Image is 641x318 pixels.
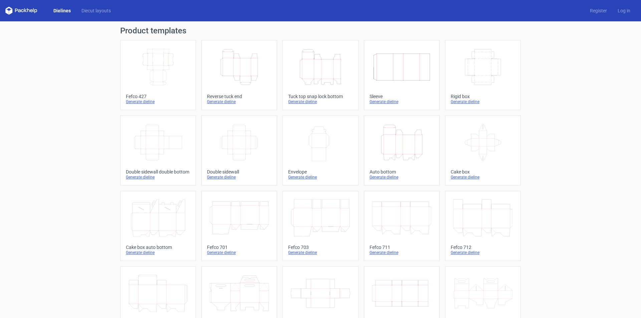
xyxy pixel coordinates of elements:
div: Fefco 712 [451,245,515,250]
div: Generate dieline [288,250,353,255]
div: Double sidewall double bottom [126,169,190,175]
div: Sleeve [370,94,434,99]
a: Fefco 701Generate dieline [201,191,277,261]
div: Generate dieline [451,99,515,104]
a: SleeveGenerate dieline [364,40,440,110]
div: Fefco 427 [126,94,190,99]
div: Fefco 711 [370,245,434,250]
a: Fefco 711Generate dieline [364,191,440,261]
div: Generate dieline [288,99,353,104]
a: Double sidewall double bottomGenerate dieline [120,115,196,186]
div: Reverse tuck end [207,94,271,99]
a: Dielines [48,7,76,14]
a: Register [585,7,612,14]
a: EnvelopeGenerate dieline [282,115,358,186]
div: Generate dieline [207,175,271,180]
a: Rigid boxGenerate dieline [445,40,521,110]
a: Double sidewallGenerate dieline [201,115,277,186]
a: Fefco 703Generate dieline [282,191,358,261]
a: Tuck top snap lock bottomGenerate dieline [282,40,358,110]
div: Fefco 701 [207,245,271,250]
div: Generate dieline [126,175,190,180]
h1: Product templates [120,27,521,35]
div: Generate dieline [288,175,353,180]
a: Log in [612,7,636,14]
a: Reverse tuck endGenerate dieline [201,40,277,110]
div: Envelope [288,169,353,175]
div: Generate dieline [370,175,434,180]
a: Fefco 712Generate dieline [445,191,521,261]
div: Generate dieline [126,99,190,104]
div: Generate dieline [451,175,515,180]
div: Generate dieline [370,99,434,104]
a: Diecut layouts [76,7,116,14]
div: Generate dieline [207,99,271,104]
div: Cake box [451,169,515,175]
div: Fefco 703 [288,245,353,250]
div: Double sidewall [207,169,271,175]
a: Cake box auto bottomGenerate dieline [120,191,196,261]
div: Tuck top snap lock bottom [288,94,353,99]
div: Generate dieline [370,250,434,255]
div: Generate dieline [207,250,271,255]
a: Fefco 427Generate dieline [120,40,196,110]
div: Generate dieline [451,250,515,255]
div: Rigid box [451,94,515,99]
a: Cake boxGenerate dieline [445,115,521,186]
div: Generate dieline [126,250,190,255]
a: Auto bottomGenerate dieline [364,115,440,186]
div: Auto bottom [370,169,434,175]
div: Cake box auto bottom [126,245,190,250]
